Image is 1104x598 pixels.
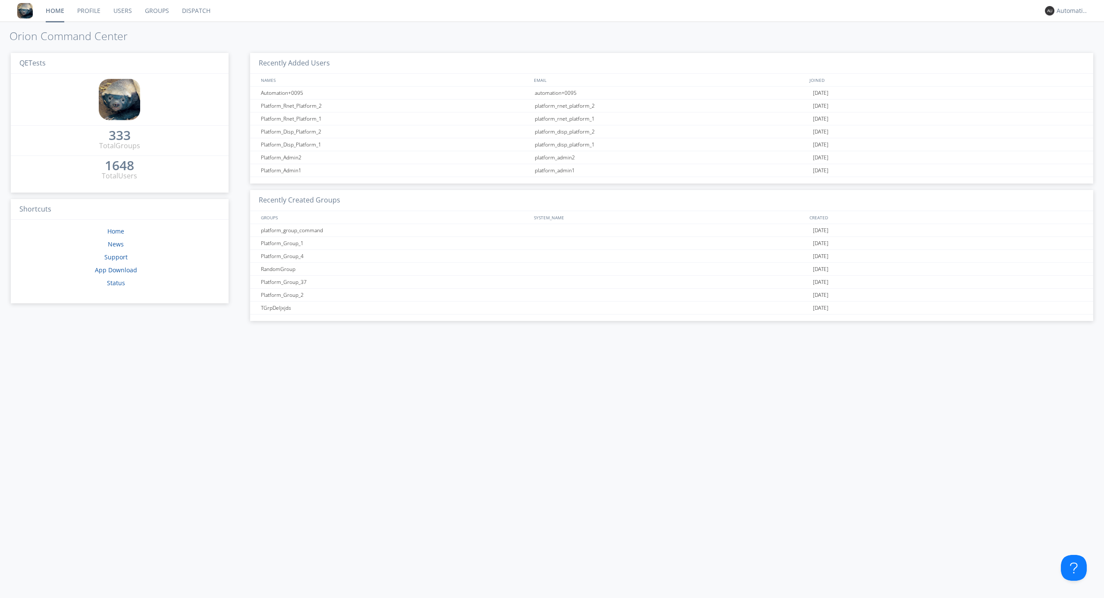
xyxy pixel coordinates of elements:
div: CREATED [807,211,1085,224]
div: TGrpDeljxjds [259,302,533,314]
div: automation+0095 [533,87,811,99]
a: Platform_Group_37[DATE] [250,276,1093,289]
div: platform_admin1 [533,164,811,177]
a: Platform_Rnet_Platform_1platform_rnet_platform_1[DATE] [250,112,1093,125]
a: Home [107,227,124,235]
a: Platform_Rnet_Platform_2platform_rnet_platform_2[DATE] [250,100,1093,112]
div: GROUPS [259,211,530,224]
a: Platform_Group_4[DATE] [250,250,1093,263]
a: 333 [109,131,131,141]
div: platform_rnet_platform_2 [533,100,811,112]
span: [DATE] [813,87,828,100]
div: RandomGroup [259,263,533,275]
a: 1648 [105,161,134,171]
div: JOINED [807,74,1085,86]
a: Platform_Group_1[DATE] [250,237,1093,250]
a: TGrpDeljxjds[DATE] [250,302,1093,315]
iframe: Toggle Customer Support [1061,555,1087,581]
div: Total Users [102,171,137,181]
span: [DATE] [813,125,828,138]
div: Platform_Admin1 [259,164,533,177]
div: Total Groups [99,141,140,151]
img: 373638.png [1045,6,1054,16]
img: 8ff700cf5bab4eb8a436322861af2272 [17,3,33,19]
a: App Download [95,266,137,274]
div: SYSTEM_NAME [532,211,807,224]
span: [DATE] [813,164,828,177]
span: [DATE] [813,276,828,289]
span: [DATE] [813,237,828,250]
div: Platform_Admin2 [259,151,533,164]
div: Platform_Group_4 [259,250,533,262]
div: platform_rnet_platform_1 [533,112,811,125]
span: [DATE] [813,263,828,276]
div: Platform_Disp_Platform_2 [259,125,533,138]
h3: Recently Created Groups [250,190,1093,211]
a: Platform_Disp_Platform_2platform_disp_platform_2[DATE] [250,125,1093,138]
div: platform_group_command [259,224,533,237]
div: Automation+0004 [1057,6,1089,15]
span: [DATE] [813,250,828,263]
a: Platform_Group_2[DATE] [250,289,1093,302]
a: Support [104,253,128,261]
span: [DATE] [813,100,828,112]
span: [DATE] [813,112,828,125]
a: News [108,240,124,248]
div: EMAIL [532,74,807,86]
a: Automation+0095automation+0095[DATE] [250,87,1093,100]
a: Platform_Disp_Platform_1platform_disp_platform_1[DATE] [250,138,1093,151]
div: Platform_Group_1 [259,237,533,249]
a: Status [107,279,125,287]
div: Platform_Disp_Platform_1 [259,138,533,151]
div: 1648 [105,161,134,170]
div: 333 [109,131,131,140]
span: QETests [19,58,46,68]
a: Platform_Admin2platform_admin2[DATE] [250,151,1093,164]
div: Platform_Rnet_Platform_2 [259,100,533,112]
div: Platform_Rnet_Platform_1 [259,112,533,125]
a: platform_group_command[DATE] [250,224,1093,237]
div: Platform_Group_2 [259,289,533,301]
span: [DATE] [813,151,828,164]
img: 8ff700cf5bab4eb8a436322861af2272 [99,79,140,120]
span: [DATE] [813,138,828,151]
div: platform_disp_platform_2 [533,125,811,138]
h3: Shortcuts [11,199,229,220]
div: Platform_Group_37 [259,276,533,288]
div: platform_disp_platform_1 [533,138,811,151]
span: [DATE] [813,224,828,237]
div: platform_admin2 [533,151,811,164]
div: Automation+0095 [259,87,533,99]
a: RandomGroup[DATE] [250,263,1093,276]
a: Platform_Admin1platform_admin1[DATE] [250,164,1093,177]
div: NAMES [259,74,530,86]
h3: Recently Added Users [250,53,1093,74]
span: [DATE] [813,289,828,302]
span: [DATE] [813,302,828,315]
